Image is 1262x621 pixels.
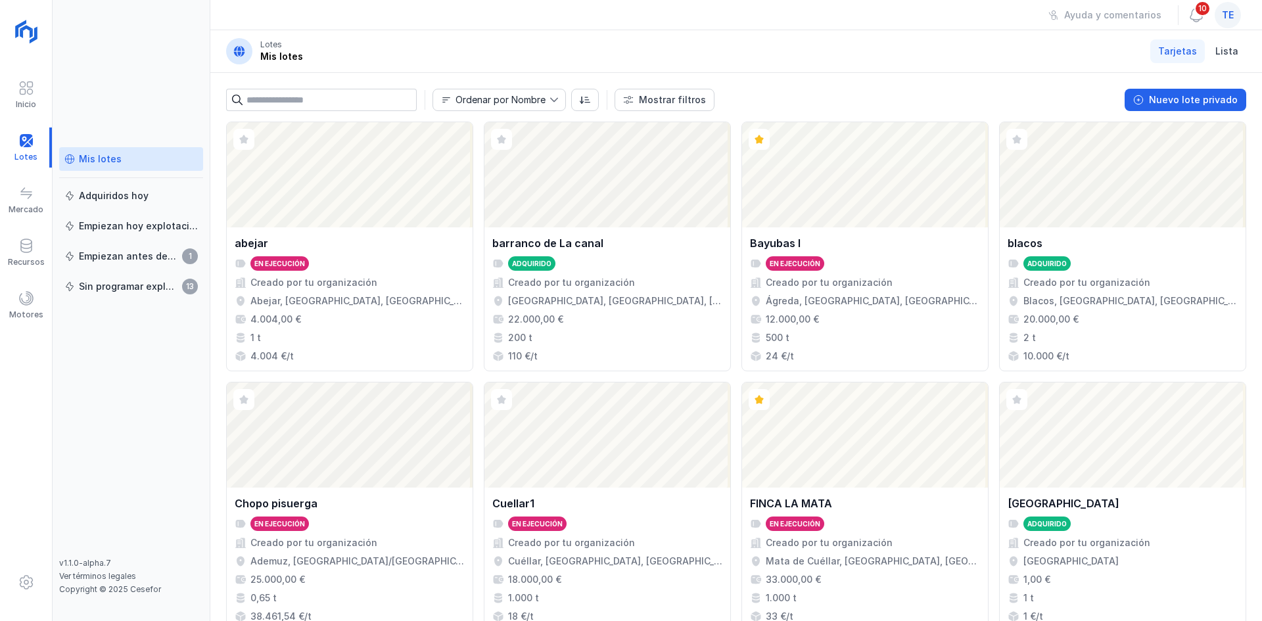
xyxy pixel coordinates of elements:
[1207,39,1246,63] a: Lista
[456,95,546,104] div: Ordenar por Nombre
[254,519,305,528] div: En ejecución
[750,495,832,511] div: FINCA LA MATA
[79,189,149,202] div: Adquiridos hoy
[766,331,789,344] div: 500 t
[59,584,203,595] div: Copyright © 2025 Cesefor
[226,122,473,371] a: abejarEn ejecuciónCreado por tu organizaciónAbejar, [GEOGRAPHIC_DATA], [GEOGRAPHIC_DATA], [GEOGRA...
[59,571,136,581] a: Ver términos legales
[999,122,1246,371] a: blacosAdquiridoCreado por tu organizaciónBlacos, [GEOGRAPHIC_DATA], [GEOGRAPHIC_DATA], [GEOGRAPHI...
[79,280,178,293] div: Sin programar explotación
[250,536,377,549] div: Creado por tu organización
[766,536,893,549] div: Creado por tu organización
[766,555,980,568] div: Mata de Cuéllar, [GEOGRAPHIC_DATA], [GEOGRAPHIC_DATA], [GEOGRAPHIC_DATA]
[250,573,305,586] div: 25.000,00 €
[508,350,538,363] div: 110 €/t
[512,519,563,528] div: En ejecución
[260,50,303,63] div: Mis lotes
[1194,1,1211,16] span: 10
[766,276,893,289] div: Creado por tu organización
[508,276,635,289] div: Creado por tu organización
[1023,555,1119,568] div: [GEOGRAPHIC_DATA]
[766,350,794,363] div: 24 €/t
[235,235,268,251] div: abejar
[9,310,43,320] div: Motores
[8,257,45,267] div: Recursos
[16,99,36,110] div: Inicio
[1023,350,1069,363] div: 10.000 €/t
[1023,313,1079,326] div: 20.000,00 €
[508,573,561,586] div: 18.000,00 €
[508,591,539,605] div: 1.000 t
[1023,536,1150,549] div: Creado por tu organización
[1215,45,1238,58] span: Lista
[508,536,635,549] div: Creado por tu organización
[1023,276,1150,289] div: Creado por tu organización
[766,313,819,326] div: 12.000,00 €
[433,89,549,110] span: Nombre
[79,219,198,233] div: Empiezan hoy explotación
[1040,4,1170,26] button: Ayuda y comentarios
[750,235,801,251] div: Bayubas I
[766,294,980,308] div: Ágreda, [GEOGRAPHIC_DATA], [GEOGRAPHIC_DATA], [GEOGRAPHIC_DATA]
[182,279,198,294] span: 13
[1023,294,1238,308] div: Blacos, [GEOGRAPHIC_DATA], [GEOGRAPHIC_DATA], [GEOGRAPHIC_DATA]
[770,259,820,268] div: En ejecución
[508,331,532,344] div: 200 t
[508,313,563,326] div: 22.000,00 €
[59,558,203,568] div: v1.1.0-alpha.7
[9,204,43,215] div: Mercado
[250,276,377,289] div: Creado por tu organización
[770,519,820,528] div: En ejecución
[1158,45,1197,58] span: Tarjetas
[79,152,122,166] div: Mis lotes
[492,495,534,511] div: Cuellar1
[1027,519,1067,528] div: Adquirido
[1023,591,1034,605] div: 1 t
[1008,495,1119,511] div: [GEOGRAPHIC_DATA]
[766,573,821,586] div: 33.000,00 €
[1150,39,1205,63] a: Tarjetas
[1064,9,1161,22] div: Ayuda y comentarios
[1027,259,1067,268] div: Adquirido
[508,294,722,308] div: [GEOGRAPHIC_DATA], [GEOGRAPHIC_DATA], [GEOGRAPHIC_DATA], [GEOGRAPHIC_DATA], [GEOGRAPHIC_DATA]
[250,591,277,605] div: 0,65 t
[182,248,198,264] span: 1
[1023,331,1036,344] div: 2 t
[250,350,294,363] div: 4.004 €/t
[492,235,603,251] div: barranco de La canal
[1023,573,1050,586] div: 1,00 €
[79,250,178,263] div: Empiezan antes de 7 días
[508,555,722,568] div: Cuéllar, [GEOGRAPHIC_DATA], [GEOGRAPHIC_DATA], [GEOGRAPHIC_DATA]
[512,259,551,268] div: Adquirido
[1149,93,1238,106] div: Nuevo lote privado
[59,244,203,268] a: Empiezan antes de 7 días1
[766,591,797,605] div: 1.000 t
[59,184,203,208] a: Adquiridos hoy
[59,214,203,238] a: Empiezan hoy explotación
[484,122,731,371] a: barranco de La canalAdquiridoCreado por tu organización[GEOGRAPHIC_DATA], [GEOGRAPHIC_DATA], [GEO...
[59,275,203,298] a: Sin programar explotación13
[615,89,714,111] button: Mostrar filtros
[250,331,261,344] div: 1 t
[1008,235,1042,251] div: blacos
[10,15,43,48] img: logoRight.svg
[1222,9,1234,22] span: te
[59,147,203,171] a: Mis lotes
[1125,89,1246,111] button: Nuevo lote privado
[741,122,989,371] a: Bayubas IEn ejecuciónCreado por tu organizaciónÁgreda, [GEOGRAPHIC_DATA], [GEOGRAPHIC_DATA], [GEO...
[254,259,305,268] div: En ejecución
[250,555,465,568] div: Ademuz, [GEOGRAPHIC_DATA]/[GEOGRAPHIC_DATA], [GEOGRAPHIC_DATA], [GEOGRAPHIC_DATA]
[250,313,301,326] div: 4.004,00 €
[260,39,282,50] div: Lotes
[235,495,317,511] div: Chopo pisuerga
[250,294,465,308] div: Abejar, [GEOGRAPHIC_DATA], [GEOGRAPHIC_DATA], [GEOGRAPHIC_DATA]
[639,93,706,106] div: Mostrar filtros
